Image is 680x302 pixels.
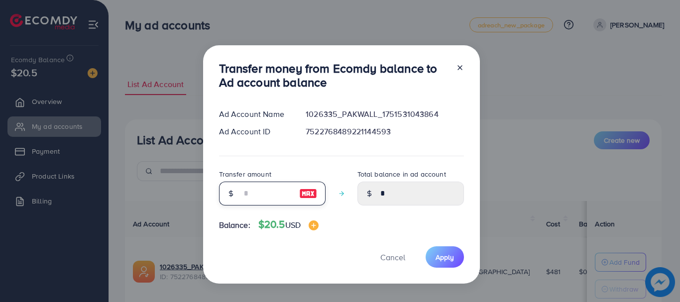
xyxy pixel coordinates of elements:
label: Total balance in ad account [357,169,446,179]
button: Cancel [368,246,418,268]
img: image [309,220,319,230]
div: 7522768489221144593 [298,126,471,137]
h3: Transfer money from Ecomdy balance to Ad account balance [219,61,448,90]
label: Transfer amount [219,169,271,179]
h4: $20.5 [258,218,319,231]
div: 1026335_PAKWALL_1751531043864 [298,108,471,120]
button: Apply [426,246,464,268]
img: image [299,188,317,200]
span: USD [285,219,301,230]
span: Apply [436,252,454,262]
div: Ad Account ID [211,126,298,137]
div: Ad Account Name [211,108,298,120]
span: Cancel [380,252,405,263]
span: Balance: [219,219,250,231]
